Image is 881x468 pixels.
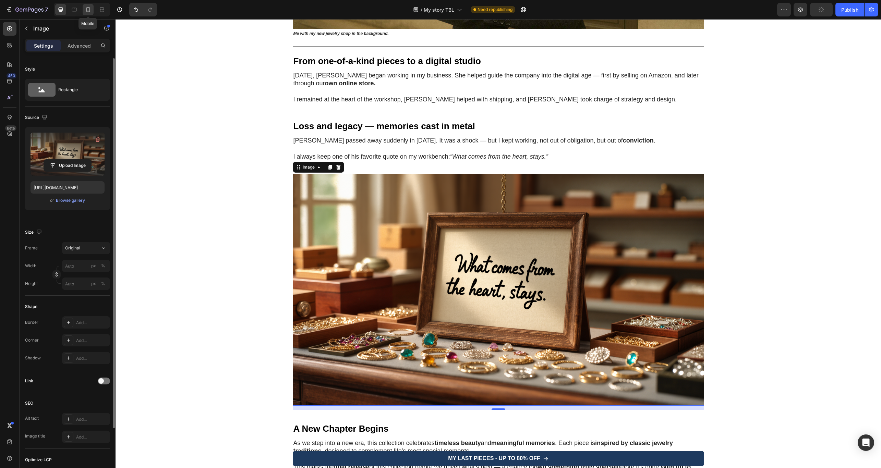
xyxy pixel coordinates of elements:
p: Advanced [68,42,91,49]
div: Add... [76,416,108,422]
p: [DATE], [PERSON_NAME] began working in my business. She helped guide the company into the digital... [178,52,588,69]
button: Browse gallery [56,197,85,204]
span: or [50,196,54,205]
p: 7 [45,5,48,14]
div: Link [25,378,33,384]
span: / [421,6,422,13]
div: Image [186,145,201,151]
label: Width [25,263,36,269]
p: I remained at the heart of the workshop, [PERSON_NAME] helped with shipping, and [PERSON_NAME] to... [178,76,588,84]
div: Border [25,319,38,325]
span: Need republishing [478,7,512,13]
strong: From one-of-a-kind pieces to a digital studio [178,37,365,47]
div: Open Intercom Messenger [858,434,874,451]
label: Height [25,281,38,287]
button: % [89,262,98,270]
div: Add... [76,337,108,344]
button: 7 [3,3,51,16]
div: Add... [76,434,108,440]
span: My story TBL [424,6,454,13]
div: Undo/Redo [129,3,157,16]
div: % [101,281,105,287]
div: Shape [25,304,37,310]
div: Source [25,113,49,122]
p: [PERSON_NAME] passed away suddenly in [DATE]. It was a shock — but I kept working, not out of obl... [178,118,588,125]
div: Shadow [25,355,41,361]
strong: own online store. [209,61,260,67]
p: I always keep one of his favorite quote on my workbench: [178,134,588,141]
a: MY LAST PIECES - up to 80% off [177,432,589,447]
input: px% [62,278,110,290]
button: Publish [835,3,864,16]
button: px [99,280,107,288]
button: px [99,262,107,270]
p: Settings [34,42,53,49]
div: Style [25,66,35,72]
div: % [101,263,105,269]
button: Original [62,242,110,254]
div: Corner [25,337,39,343]
strong: A New Chapter Begins [178,404,273,415]
img: gempages_563336431406154917-183ffb03-418a-4848-8a90-6ba175f30c23.png [177,155,589,387]
div: 450 [7,73,16,78]
span: Original [65,245,80,251]
div: SEO [25,400,33,406]
button: % [89,280,98,288]
div: Add... [76,355,108,361]
div: Image title [25,433,45,439]
i: “What comes from the heart, stays.” [335,134,433,141]
div: Optimize LCP [25,457,52,463]
div: Rectangle [58,82,100,98]
input: px% [62,260,110,272]
div: Size [25,228,43,237]
strong: meaningful memories [376,420,439,427]
iframe: Design area [116,19,881,468]
div: px [91,281,96,287]
strong: timeless beauty [319,420,365,427]
div: Beta [5,125,16,131]
div: Publish [841,6,858,13]
input: https://example.com/image.jpg [31,181,105,194]
strong: conviction [507,118,538,125]
div: px [91,263,96,269]
p: As we step into a new era, this collection celebrates and . Each piece is , designed to complemen... [178,420,588,436]
button: Upload Image [44,159,92,172]
label: Frame [25,245,38,251]
div: Alt text [25,415,39,421]
div: Add... [76,320,108,326]
strong: Loss and legacy — memories cast in metal [178,102,360,112]
p: Image [33,24,92,33]
p: MY LAST PIECES - up to 80% off [333,436,425,443]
